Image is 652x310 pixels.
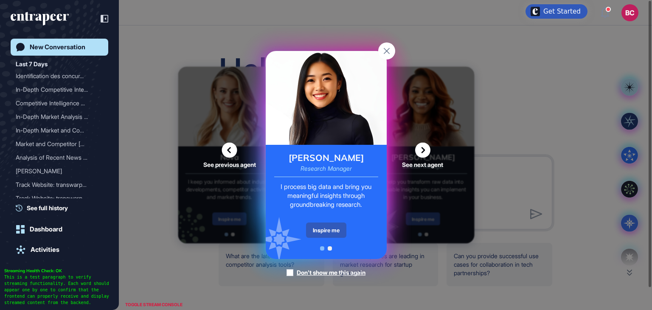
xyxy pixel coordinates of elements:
div: Competitive Intelligence ... [16,96,96,110]
div: Reese [16,164,103,178]
div: I process big data and bring you meaningful insights through groundbreaking research. [274,182,378,209]
div: Inspire me [306,223,346,238]
img: launcher-image-alternative-text [531,7,540,16]
div: Track Website: transwarp-... [16,192,96,205]
div: Market and Competitor Analysis Report on Architecht's Airapi, AppWys, and PowerFactor Products (2... [16,137,103,151]
div: Analysis of Recent News (... [16,151,96,164]
div: [PERSON_NAME] [289,153,364,162]
div: Open Get Started checklist [526,4,587,19]
button: BC [621,4,638,21]
div: Last 7 Days [16,59,48,69]
span: See previous agent [203,162,256,168]
span: See next agent [402,162,443,168]
div: In-Depth Competitive Intelligence and Market Analysis for ChemCode's Mycotoxin Testing Solutions [16,83,103,96]
div: Track Website: transwarp-... [16,178,96,192]
div: Analysis of Recent News (2024-2025) on Architecht's Products and Competitors in API Management, D... [16,151,103,164]
div: Activities [31,246,59,254]
div: In-Depth Competitive Inte... [16,83,96,96]
div: Identification des concurrents de Malakoff Humanis [16,69,103,83]
div: entrapeer-logo [11,12,69,25]
div: In-Depth Market and Compe... [16,124,96,137]
div: TOGGLE STREAM CONSOLE [123,299,185,310]
div: Market and Competitor [PERSON_NAME]... [16,137,96,151]
div: Get Started [543,7,581,16]
div: Don't show me this again [297,268,365,277]
div: Track Website: transwarp-hub.ai [16,192,103,205]
div: Track Website: transwarp-hub.ai [16,178,103,192]
div: Research Manager [301,166,352,172]
div: New Conversation [30,43,85,51]
div: In-Depth Market Analysis and Competitive Intelligence for ChemCode's Mycotoxin Testing Solutions [16,110,103,124]
div: In-Depth Market Analysis ... [16,110,96,124]
div: [PERSON_NAME] [16,164,96,178]
div: Identification des concur... [16,69,96,83]
a: Activities [11,241,108,258]
div: In-Depth Market and Competitive Analysis for Architecht's Airapi, AppWys, and PowerFactor Products [16,124,103,137]
a: Dashboard [11,221,108,238]
a: New Conversation [11,39,108,56]
span: See full history [27,203,68,212]
img: reese-card.png [266,51,387,145]
div: Competitive Intelligence and Market Analysis for ChemCode's Mycotoxin Testing Solutions [16,96,103,110]
a: See full history [16,203,108,212]
div: Dashboard [30,225,62,233]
